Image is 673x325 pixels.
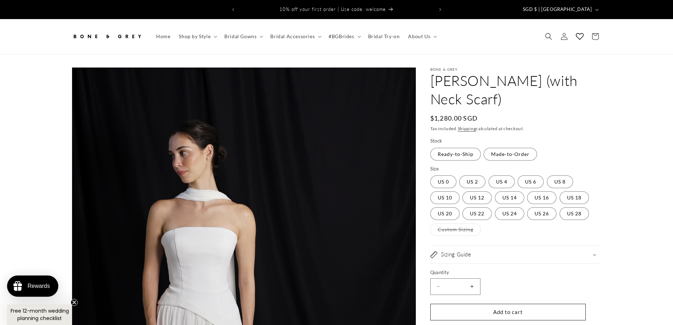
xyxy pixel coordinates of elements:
[430,114,478,123] span: $1,280.00 SGD
[156,33,170,40] span: Home
[523,6,592,13] span: SGD $ | [GEOGRAPHIC_DATA]
[430,207,460,220] label: US 20
[11,307,69,322] span: Free 12-month wedding planning checklist
[266,29,324,44] summary: Bridal Accessories
[270,33,315,40] span: Bridal Accessories
[404,29,440,44] summary: About Us
[484,148,537,161] label: Made-to-Order
[495,191,524,204] label: US 14
[72,29,142,44] img: Bone and Grey Bridal
[430,269,586,276] label: Quantity
[560,191,589,204] label: US 18
[519,3,602,16] button: SGD $ | [GEOGRAPHIC_DATA]
[430,191,460,204] label: US 10
[225,3,241,16] button: Previous announcement
[518,175,544,188] label: US 6
[430,71,602,108] h1: [PERSON_NAME] (with Neck Scarf)
[430,304,586,320] button: Add to cart
[430,166,440,173] legend: Size
[71,299,78,306] button: Close teaser
[329,33,354,40] span: #BGBrides
[220,29,266,44] summary: Bridal Gowns
[224,33,256,40] span: Bridal Gowns
[441,251,471,258] h2: Sizing Guide
[364,29,404,44] a: Bridal Try-on
[458,126,476,131] a: Shipping
[408,33,430,40] span: About Us
[495,207,524,220] label: US 24
[279,6,386,12] span: 10% off your first order | Use code: welcome
[430,67,602,71] p: Bone & Grey
[547,175,573,188] label: US 8
[462,191,492,204] label: US 12
[430,223,481,236] label: Custom Sizing
[560,207,589,220] label: US 28
[430,125,602,132] div: Tax included. calculated at checkout.
[527,191,556,204] label: US 16
[175,29,220,44] summary: Shop by Style
[368,33,400,40] span: Bridal Try-on
[324,29,364,44] summary: #BGBrides
[28,283,50,289] div: Rewards
[527,207,556,220] label: US 26
[69,26,145,47] a: Bone and Grey Bridal
[462,207,492,220] label: US 22
[459,175,485,188] label: US 2
[430,175,456,188] label: US 0
[489,175,515,188] label: US 4
[430,246,602,263] summary: Sizing Guide
[430,148,481,161] label: Ready-to-Ship
[7,304,72,325] div: Free 12-month wedding planning checklistClose teaser
[179,33,211,40] span: Shop by Style
[152,29,175,44] a: Home
[541,29,556,44] summary: Search
[430,138,443,145] legend: Stock
[432,3,448,16] button: Next announcement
